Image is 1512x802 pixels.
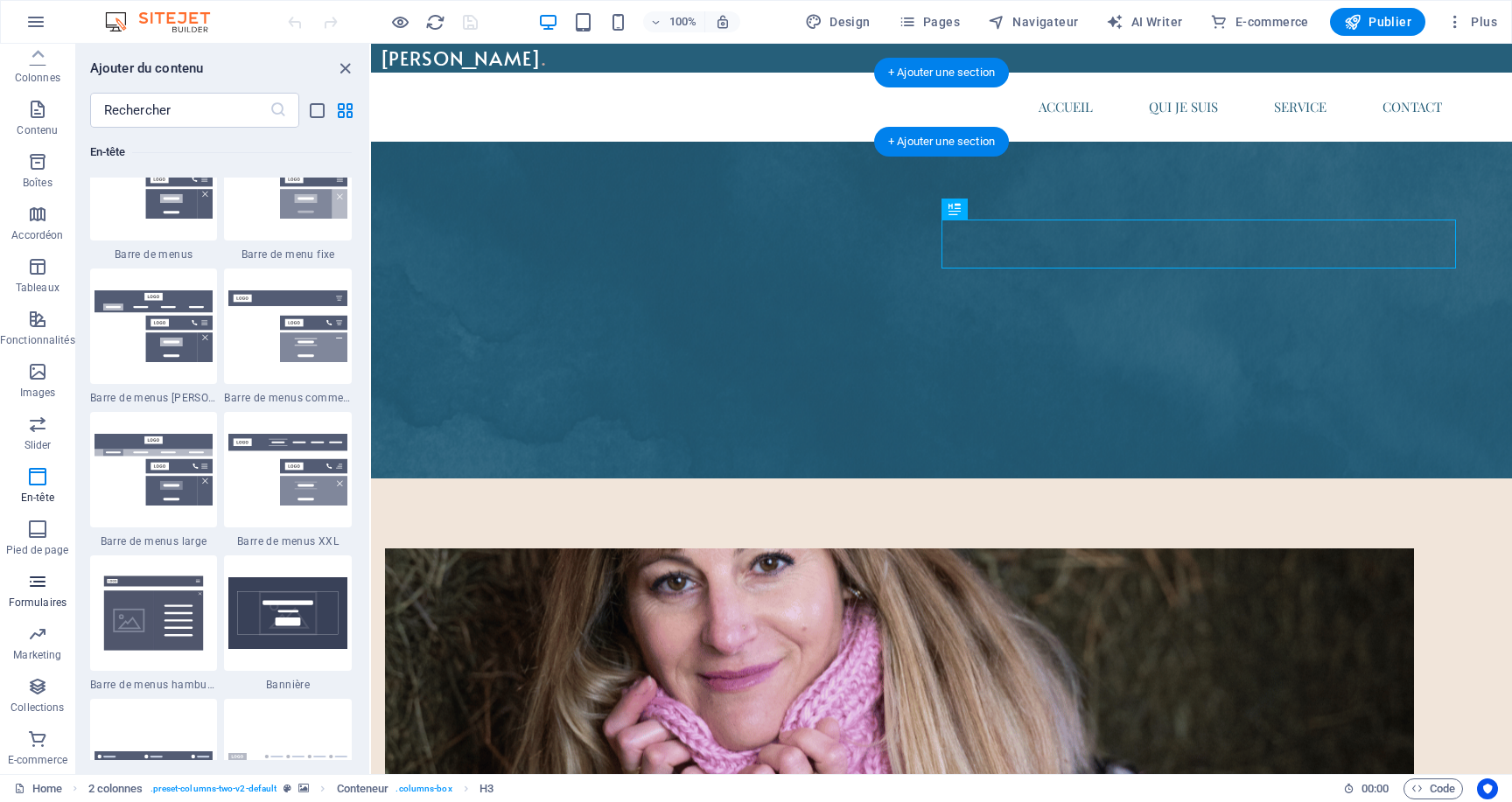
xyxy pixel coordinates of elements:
button: Cliquez ici pour quitter le mode Aperçu et poursuivre l'édition. [389,11,410,32]
p: Marketing [13,648,61,662]
span: 00 00 [1361,778,1389,799]
button: Navigateur [981,8,1085,36]
span: AI Writer [1106,13,1182,31]
img: info-bar-extended.svg [228,753,347,761]
span: . columns-box [395,778,451,799]
button: Usercentrics [1477,778,1498,799]
h6: En-tête [90,142,352,163]
img: info-bar.svg [94,751,213,761]
p: Images [20,386,56,400]
p: Pied de page [6,543,68,557]
div: Barre de menus [90,125,218,262]
div: Barre de menu fixe [224,125,352,262]
span: Barre de menus large [90,534,218,548]
div: Barre de menus hamburger [90,555,218,692]
span: : [1374,782,1376,795]
button: Plus [1439,8,1504,36]
p: En-tête [21,491,54,505]
span: . preset-columns-two-v2-default [150,778,277,799]
button: 100% [643,11,705,32]
button: Pages [892,8,967,36]
i: Cet élément est une présélection personnalisable. [283,784,291,793]
img: menu-bar.svg [94,147,213,219]
a: Cliquez pour annuler la sélection. Double-cliquez pour ouvrir Pages. [14,778,62,799]
img: menu-bar-loki.svg [94,290,213,362]
p: Slider [24,438,52,452]
span: Cliquez pour sélectionner. Double-cliquez pour modifier. [479,778,493,799]
span: Barre de menu fixe [224,248,352,262]
h6: Durée de la session [1343,778,1389,799]
img: menu-bar-wide.svg [94,434,213,506]
p: Formulaires [9,596,66,610]
span: Barre de menus [PERSON_NAME] [90,391,218,405]
p: Accordéon [11,228,63,242]
p: Contenu [17,123,58,137]
p: Boîtes [23,176,52,190]
p: Colonnes [15,71,60,85]
img: menu-bar-fixed.svg [228,147,347,219]
p: E-commerce [8,753,67,767]
button: close panel [334,58,355,79]
input: Rechercher [90,93,269,128]
span: Plus [1446,13,1497,31]
div: Barre de menus large [90,412,218,548]
button: Code [1403,778,1463,799]
img: menu-bar-xxl.svg [228,434,347,506]
span: Barre de menus comme déclencheur [224,391,352,405]
div: Bannière [224,555,352,692]
span: Cliquez pour sélectionner. Double-cliquez pour modifier. [337,778,389,799]
span: Barre de menus hamburger [90,678,218,692]
img: Thumbnail-menu-bar-hamburger.svg [94,574,213,652]
div: Barre de menus comme déclencheur [224,268,352,405]
button: Publier [1330,8,1425,36]
p: Tableaux [16,281,59,295]
h6: 100% [669,11,697,32]
h6: Ajouter du contenu [90,58,204,79]
div: Barre de menus [PERSON_NAME] [90,268,218,405]
span: Publier [1344,13,1411,31]
div: + Ajouter une section [874,127,1009,157]
button: Design [798,8,878,36]
img: menu-bar-as-trigger.svg [228,290,347,362]
i: Actualiser la page [425,12,445,32]
span: Design [805,13,871,31]
button: grid-view [334,100,355,121]
i: Cet élément contient un arrière-plan. [298,784,309,793]
nav: breadcrumb [88,778,493,799]
span: Bannière [224,678,352,692]
span: Barre de menus [90,248,218,262]
span: Navigateur [988,13,1078,31]
span: E-commerce [1210,13,1308,31]
div: Barre de menus XXL [224,412,352,548]
button: E-commerce [1203,8,1315,36]
button: list-view [306,100,327,121]
div: Design (Ctrl+Alt+Y) [798,8,878,36]
span: Pages [899,13,960,31]
button: AI Writer [1099,8,1189,36]
span: Cliquez pour sélectionner. Double-cliquez pour modifier. [88,778,143,799]
i: Lors du redimensionnement, ajuster automatiquement le niveau de zoom en fonction de l'appareil sé... [715,14,731,30]
p: Collections [10,701,64,715]
img: Editor Logo [101,11,232,32]
div: + Ajouter une section [874,58,1009,87]
span: Barre de menus XXL [224,534,352,548]
button: reload [424,11,445,32]
img: banner.svg [228,577,347,649]
span: Code [1411,778,1455,799]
